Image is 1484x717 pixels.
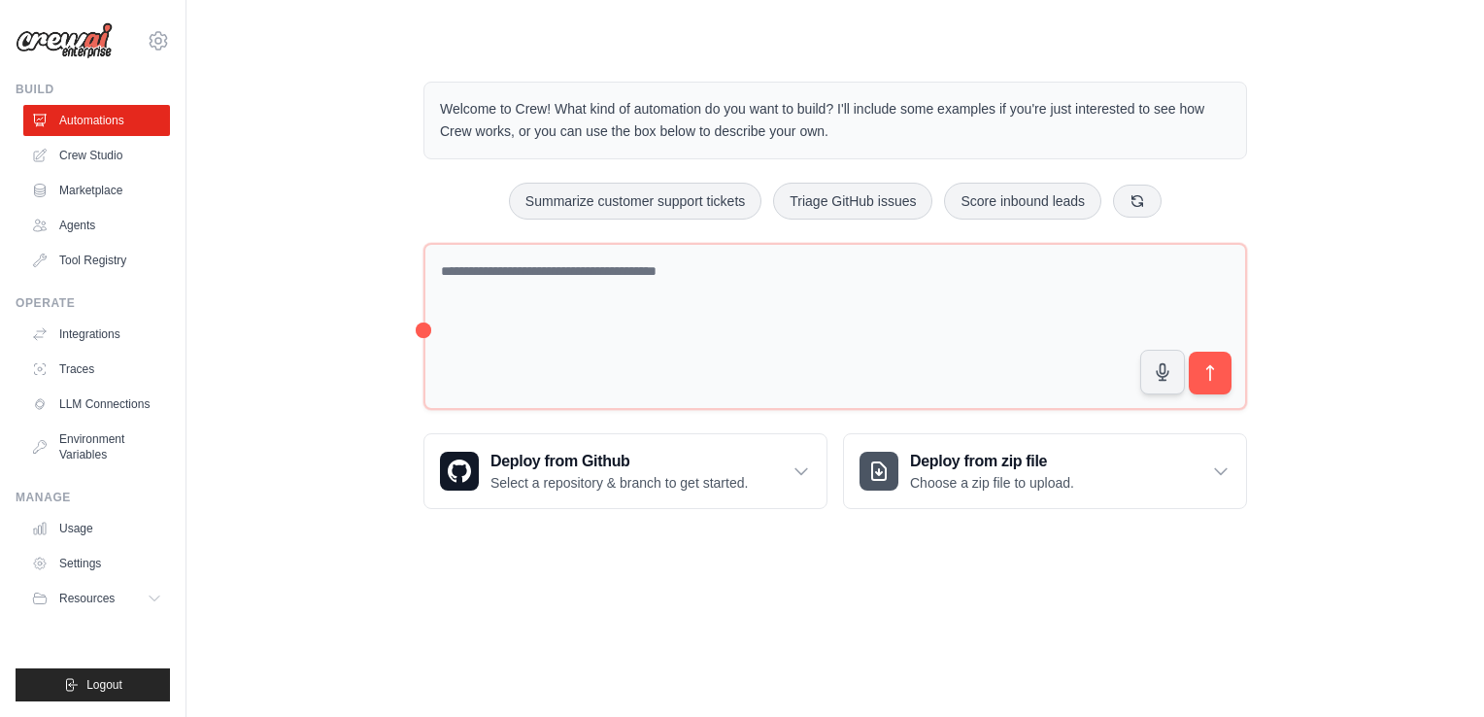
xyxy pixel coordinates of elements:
[86,677,122,693] span: Logout
[23,513,170,544] a: Usage
[16,295,170,311] div: Operate
[490,450,748,473] h3: Deploy from Github
[16,82,170,97] div: Build
[773,183,932,220] button: Triage GitHub issues
[16,22,113,59] img: Logo
[23,319,170,350] a: Integrations
[23,175,170,206] a: Marketplace
[910,450,1074,473] h3: Deploy from zip file
[490,473,748,493] p: Select a repository & branch to get started.
[23,583,170,614] button: Resources
[23,389,170,420] a: LLM Connections
[910,473,1074,493] p: Choose a zip file to upload.
[23,210,170,241] a: Agents
[23,140,170,171] a: Crew Studio
[440,98,1231,143] p: Welcome to Crew! What kind of automation do you want to build? I'll include some examples if you'...
[16,490,170,505] div: Manage
[16,668,170,701] button: Logout
[23,548,170,579] a: Settings
[23,105,170,136] a: Automations
[23,354,170,385] a: Traces
[23,245,170,276] a: Tool Registry
[944,183,1101,220] button: Score inbound leads
[59,591,115,606] span: Resources
[509,183,761,220] button: Summarize customer support tickets
[23,424,170,470] a: Environment Variables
